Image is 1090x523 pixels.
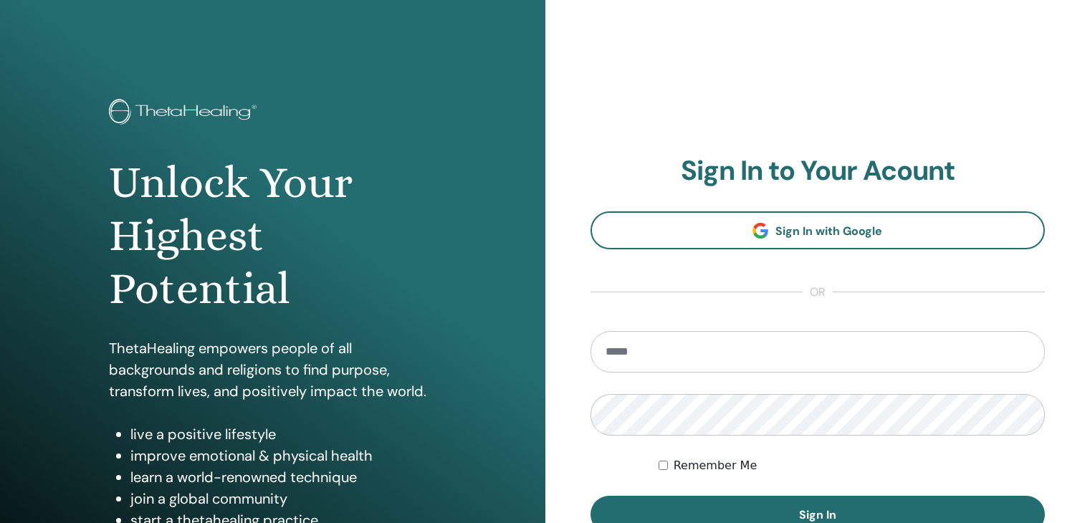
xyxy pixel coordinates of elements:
li: learn a world-renowned technique [130,466,436,488]
h1: Unlock Your Highest Potential [109,156,436,316]
div: Keep me authenticated indefinitely or until I manually logout [659,457,1045,474]
a: Sign In with Google [591,211,1046,249]
span: Sign In with Google [775,224,882,239]
h2: Sign In to Your Acount [591,155,1046,188]
span: or [803,284,833,301]
li: join a global community [130,488,436,509]
span: Sign In [799,507,836,522]
label: Remember Me [674,457,757,474]
li: improve emotional & physical health [130,445,436,466]
p: ThetaHealing empowers people of all backgrounds and religions to find purpose, transform lives, a... [109,337,436,402]
li: live a positive lifestyle [130,423,436,445]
